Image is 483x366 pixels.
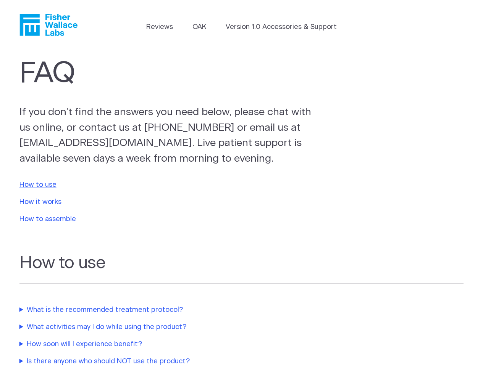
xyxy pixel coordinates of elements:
[19,199,61,205] a: How it works
[192,22,206,32] a: OAK
[19,216,76,223] a: How to assemble
[19,322,340,332] summary: What activities may I do while using the product?
[146,22,173,32] a: Reviews
[226,22,337,32] a: Version 1.0 Accessories & Support
[19,104,318,166] p: If you don’t find the answers you need below, please chat with us online, or contact us at [PHONE...
[19,14,78,36] a: Fisher Wallace
[19,305,340,315] summary: What is the recommended treatment protocol?
[19,181,57,188] a: How to use
[19,253,464,284] h2: How to use
[19,339,340,350] summary: How soon will I experience benefit?
[19,56,325,90] h1: FAQ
